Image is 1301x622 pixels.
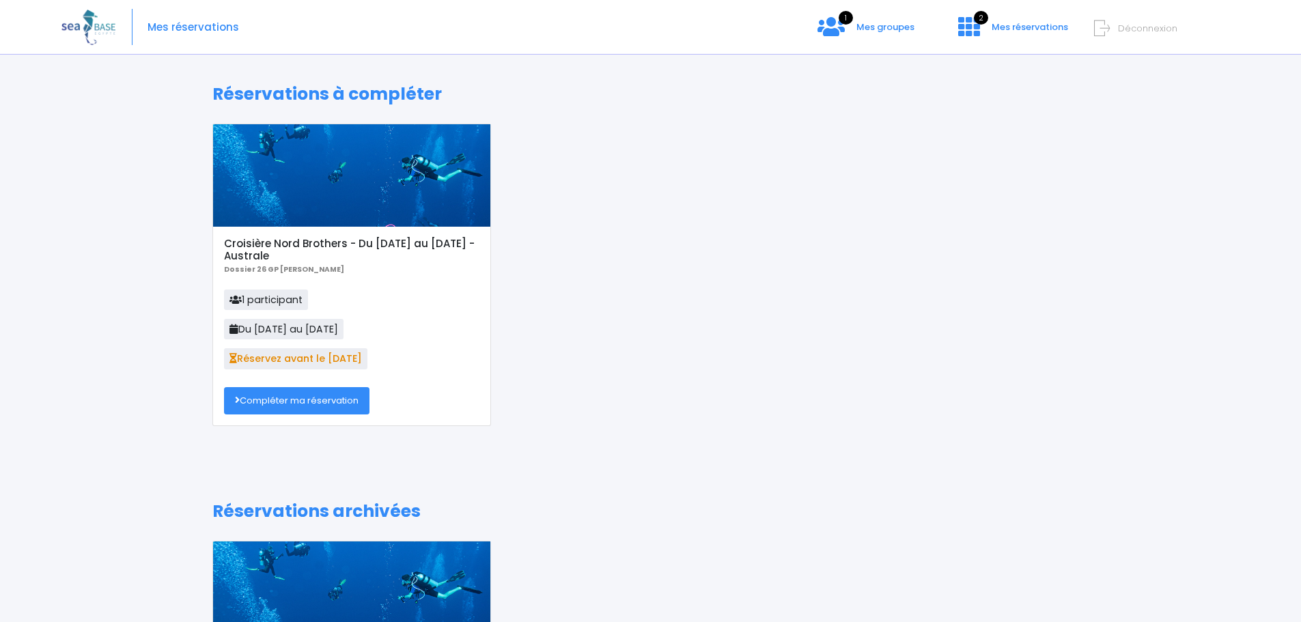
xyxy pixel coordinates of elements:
span: 1 [839,11,853,25]
a: Compléter ma réservation [224,387,369,414]
h1: Réservations archivées [212,501,1089,522]
span: 1 participant [224,289,308,310]
a: 1 Mes groupes [807,25,925,38]
h1: Réservations à compléter [212,84,1089,104]
span: Mes groupes [856,20,914,33]
span: Mes réservations [992,20,1068,33]
h5: Croisière Nord Brothers - Du [DATE] au [DATE] - Australe [224,238,479,262]
span: Du [DATE] au [DATE] [224,319,344,339]
a: 2 Mes réservations [947,25,1076,38]
span: Réservez avant le [DATE] [224,348,367,369]
span: 2 [974,11,988,25]
b: Dossier 26 GP [PERSON_NAME] [224,264,344,274]
span: Déconnexion [1118,22,1177,35]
